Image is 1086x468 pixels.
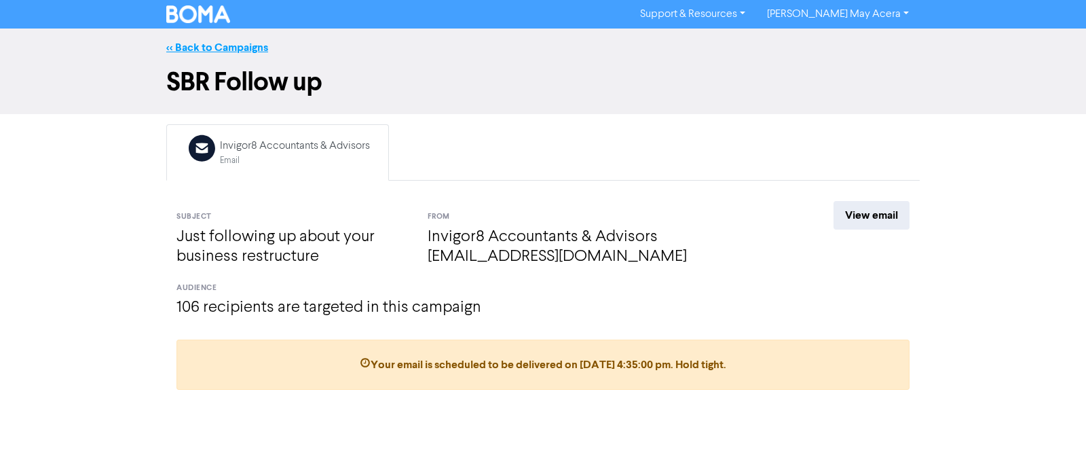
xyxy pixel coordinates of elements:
h1: SBR Follow up [166,67,920,98]
a: Support & Resources [629,3,756,25]
img: BOMA Logo [166,5,230,23]
a: << Back to Campaigns [166,41,268,54]
iframe: Chat Widget [1018,403,1086,468]
div: Invigor8 Accountants & Advisors [220,138,370,154]
a: [PERSON_NAME] May Acera [756,3,920,25]
h4: 106 recipients are targeted in this campaign [176,298,910,318]
h4: Just following up about your business restructure [176,228,407,267]
div: Subject [176,211,407,223]
div: Email [220,154,370,167]
h4: Invigor8 Accountants & Advisors [EMAIL_ADDRESS][DOMAIN_NAME] [428,228,784,267]
div: From [428,211,784,223]
a: View email [834,201,910,230]
div: Audience [176,283,910,294]
span: Your email is scheduled to be delivered on [DATE] 4:35:00 pm . Hold tight. [360,358,726,372]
